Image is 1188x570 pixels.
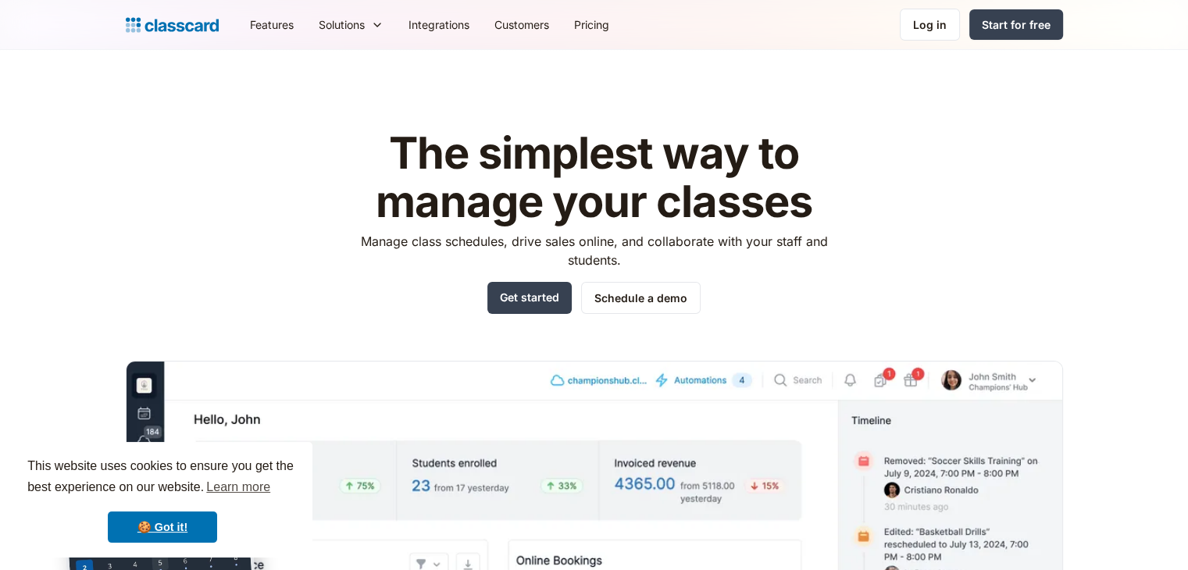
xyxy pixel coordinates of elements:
[913,16,947,33] div: Log in
[482,7,562,42] a: Customers
[108,511,217,543] a: dismiss cookie message
[306,7,396,42] div: Solutions
[900,9,960,41] a: Log in
[346,232,842,269] p: Manage class schedules, drive sales online, and collaborate with your staff and students.
[237,7,306,42] a: Features
[982,16,1051,33] div: Start for free
[12,442,312,558] div: cookieconsent
[562,7,622,42] a: Pricing
[27,457,298,499] span: This website uses cookies to ensure you get the best experience on our website.
[396,7,482,42] a: Integrations
[126,14,219,36] a: home
[346,130,842,226] h1: The simplest way to manage your classes
[581,282,701,314] a: Schedule a demo
[204,476,273,499] a: learn more about cookies
[487,282,572,314] a: Get started
[969,9,1063,40] a: Start for free
[319,16,365,33] div: Solutions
